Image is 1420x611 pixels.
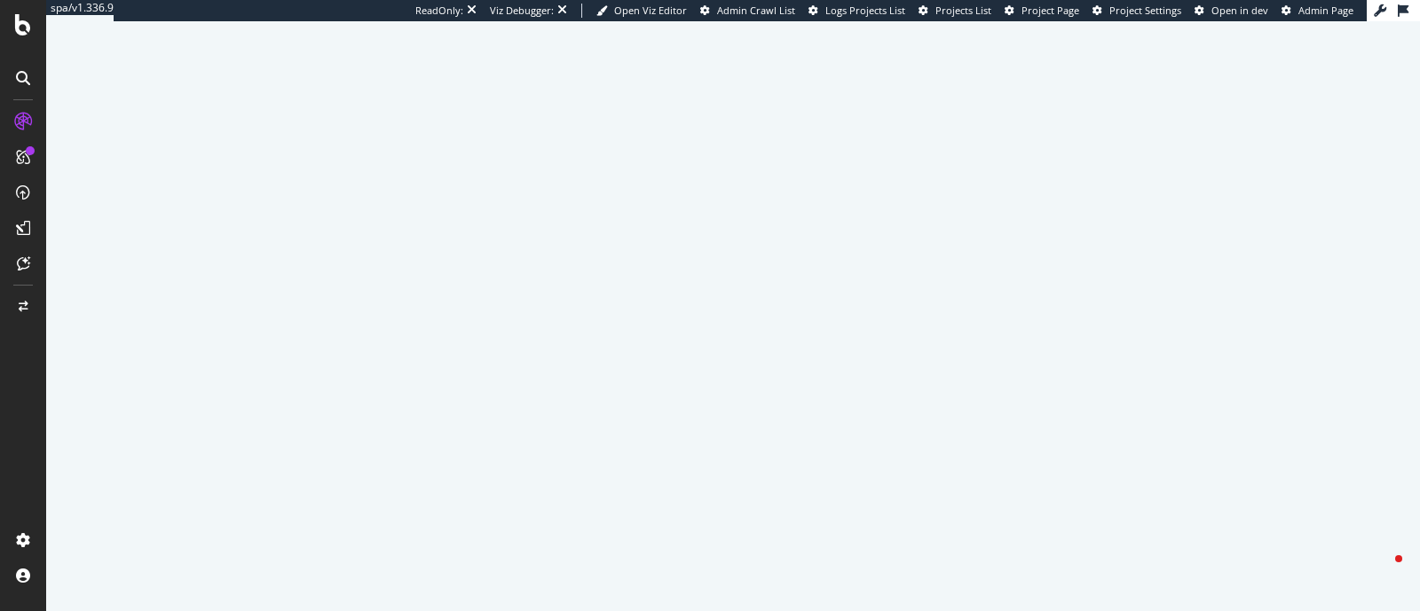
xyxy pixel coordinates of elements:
[935,4,991,17] span: Projects List
[1211,4,1268,17] span: Open in dev
[1282,4,1353,18] a: Admin Page
[825,4,905,17] span: Logs Projects List
[490,4,554,18] div: Viz Debugger:
[614,4,687,17] span: Open Viz Editor
[700,4,795,18] a: Admin Crawl List
[1298,4,1353,17] span: Admin Page
[717,4,795,17] span: Admin Crawl List
[596,4,687,18] a: Open Viz Editor
[1109,4,1181,17] span: Project Settings
[1005,4,1079,18] a: Project Page
[809,4,905,18] a: Logs Projects List
[1022,4,1079,17] span: Project Page
[1360,551,1402,593] iframe: Intercom live chat
[415,4,463,18] div: ReadOnly:
[1093,4,1181,18] a: Project Settings
[1195,4,1268,18] a: Open in dev
[919,4,991,18] a: Projects List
